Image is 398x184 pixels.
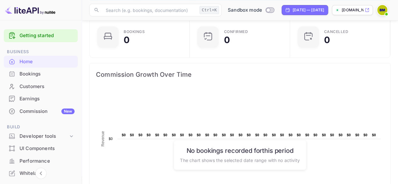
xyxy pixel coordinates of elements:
text: $0 [213,133,217,137]
text: $0 [255,133,259,137]
div: Performance [20,158,75,165]
text: $0 [355,133,359,137]
div: Switch to Production mode [225,7,277,14]
text: $0 [155,133,159,137]
text: $0 [188,133,193,137]
text: $0 [138,133,143,137]
a: Performance [4,155,78,167]
span: Sandbox mode [228,7,262,14]
text: $0 [339,133,343,137]
div: 0 [224,36,230,44]
img: LiteAPI logo [5,5,55,15]
text: $0 [305,133,309,137]
text: $0 [222,133,226,137]
a: Bookings [4,68,78,80]
text: $0 [263,133,267,137]
a: Home [4,56,78,67]
text: $0 [322,133,326,137]
a: CommissionNew [4,105,78,117]
text: $0 [197,133,201,137]
div: Whitelabel [20,170,75,177]
div: Customers [4,81,78,93]
text: $0 [280,133,284,137]
text: $0 [289,133,293,137]
text: $0 [109,137,113,141]
div: Home [4,56,78,68]
span: Build [4,124,78,131]
div: [DATE] — [DATE] [293,7,324,13]
div: 0 [124,36,130,44]
div: 0 [324,36,330,44]
text: $0 [238,133,243,137]
div: Developer tools [20,133,68,140]
text: $0 [313,133,317,137]
a: Whitelabel [4,167,78,179]
div: Earnings [4,93,78,105]
text: $0 [297,133,301,137]
text: $0 [230,133,234,137]
text: $0 [363,133,367,137]
text: $0 [272,133,276,137]
div: Commission [20,108,75,115]
text: $0 [130,133,134,137]
div: Earnings [20,95,75,103]
div: Confirmed [224,30,248,34]
text: $0 [163,133,167,137]
text: $0 [205,133,209,137]
div: UI Components [20,145,75,152]
a: UI Components [4,142,78,154]
p: The chart shows the selected date range with no activity [180,157,300,164]
button: Collapse navigation [35,168,47,179]
a: Customers [4,81,78,92]
img: Brenda Mutevera [377,5,387,15]
text: $0 [247,133,251,137]
text: $0 [147,133,151,137]
div: Customers [20,83,75,90]
span: Business [4,48,78,55]
h6: No bookings recorded for this period [180,147,300,154]
text: $0 [180,133,184,137]
div: Bookings [124,30,145,34]
input: Search (e.g. bookings, documentation) [102,4,197,16]
div: Bookings [20,70,75,78]
text: $0 [122,133,126,137]
div: New [61,109,75,114]
div: Home [20,58,75,65]
a: Earnings [4,93,78,104]
div: Getting started [4,29,78,42]
p: [DOMAIN_NAME] [342,7,363,13]
text: $0 [330,133,334,137]
text: $0 [347,133,351,137]
div: CommissionNew [4,105,78,118]
text: Revenue [101,131,105,146]
div: UI Components [4,142,78,155]
div: CANCELLED [324,30,349,34]
text: $0 [172,133,176,137]
div: Developer tools [4,131,78,142]
div: Ctrl+K [199,6,219,14]
a: Getting started [20,32,75,39]
span: Commission Growth Over Time [96,70,384,80]
text: $0 [372,133,376,137]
